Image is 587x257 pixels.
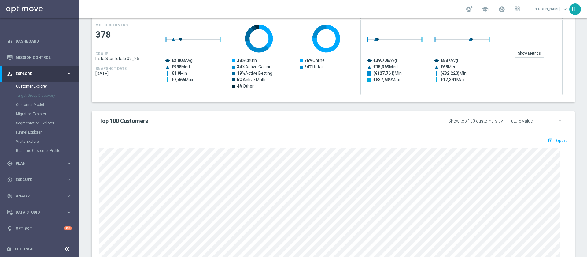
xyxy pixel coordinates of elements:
tspan: (€127,761) [373,71,395,76]
i: open_in_browser [548,138,554,143]
text: Med [172,64,190,69]
div: Dashboard [7,33,72,49]
div: track_changes Analyze keyboard_arrow_right [7,194,72,198]
tspan: €7,466 [172,77,185,82]
a: Realtime Customer Profile [16,148,64,153]
button: open_in_browser Export [547,136,567,144]
text: Med [373,64,398,69]
div: Realtime Customer Profile [16,146,79,155]
i: gps_fixed [7,161,13,166]
tspan: €17,391 [441,77,456,82]
i: keyboard_arrow_right [66,161,72,166]
div: Press SPACE to select this row. [92,20,159,95]
tspan: €15,369 [373,64,389,69]
div: Optibot [7,220,72,236]
h4: SNAPSHOT DATE [95,66,127,71]
div: Segmentation Explorer [16,119,79,128]
span: 378 [95,29,155,41]
div: Target Group Discovery [16,91,79,100]
tspan: 4% [237,84,243,89]
button: lightbulb Optibot +10 [7,226,72,231]
span: 2025-09-01 [95,71,155,76]
text: Min [373,71,402,76]
text: Online [304,58,325,63]
i: keyboard_arrow_right [66,177,72,183]
a: Customer Model [16,102,64,107]
text: Other [237,84,254,89]
div: Customer Model [16,100,79,109]
span: Explore [16,72,66,76]
a: Funnel Explorer [16,130,64,135]
text: Max [441,77,465,82]
div: Visits Explorer [16,137,79,146]
tspan: €887 [441,58,450,63]
button: Data Studio keyboard_arrow_right [7,210,72,215]
i: equalizer [7,39,13,44]
a: Migration Explorer [16,111,64,116]
tspan: 34% [237,64,245,69]
a: Settings [15,247,33,251]
text: Avg [172,58,193,63]
div: Customer Explorer [16,82,79,91]
tspan: €837,639 [373,77,392,82]
text: Avg [441,58,458,63]
text: Retail [304,64,323,69]
a: Mission Control [16,49,72,66]
h4: # OF CUSTOMERS [95,23,128,27]
span: keyboard_arrow_down [562,6,569,13]
a: Segmentation Explorer [16,121,64,126]
text: Churn [237,58,257,63]
a: Dashboard [16,33,72,49]
div: Migration Explorer [16,109,79,119]
a: Optibot [16,220,64,236]
div: person_search Explore keyboard_arrow_right [7,71,72,76]
button: gps_fixed Plan keyboard_arrow_right [7,161,72,166]
i: settings [6,246,12,252]
div: Data Studio [7,210,66,215]
i: person_search [7,71,13,77]
text: Active Multi [237,77,265,82]
div: Show Metrics [515,49,544,58]
i: lightbulb [7,226,13,231]
button: equalizer Dashboard [7,39,72,44]
div: DF [569,3,581,15]
span: Data Studio [16,210,66,214]
i: keyboard_arrow_right [66,71,72,77]
div: Plan [7,161,66,166]
tspan: 38% [237,58,245,63]
div: Analyze [7,193,66,199]
text: Med [441,64,456,69]
a: Visits Explorer [16,139,64,144]
a: Customer Explorer [16,84,64,89]
tspan: €2,003 [172,58,185,63]
span: school [482,6,489,13]
i: track_changes [7,193,13,199]
i: keyboard_arrow_right [66,209,72,215]
button: play_circle_outline Execute keyboard_arrow_right [7,177,72,182]
div: Show top 100 customers by [448,119,503,124]
div: +10 [64,226,72,230]
text: Max [172,77,193,82]
text: Avg [373,58,397,63]
text: Min [441,71,467,76]
h4: GROUP [95,52,108,56]
span: Lista StarTotale 09_25 [95,56,155,61]
div: Explore [7,71,66,77]
tspan: €68 [441,64,448,69]
h2: Top 100 Customers [99,117,368,125]
span: Execute [16,178,66,182]
span: Export [555,138,567,143]
text: Active Betting [237,71,272,76]
i: play_circle_outline [7,177,13,183]
div: Execute [7,177,66,183]
span: Plan [16,162,66,165]
text: Max [373,77,400,82]
button: Mission Control [7,55,72,60]
tspan: 24% [304,64,312,69]
div: Mission Control [7,49,72,66]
